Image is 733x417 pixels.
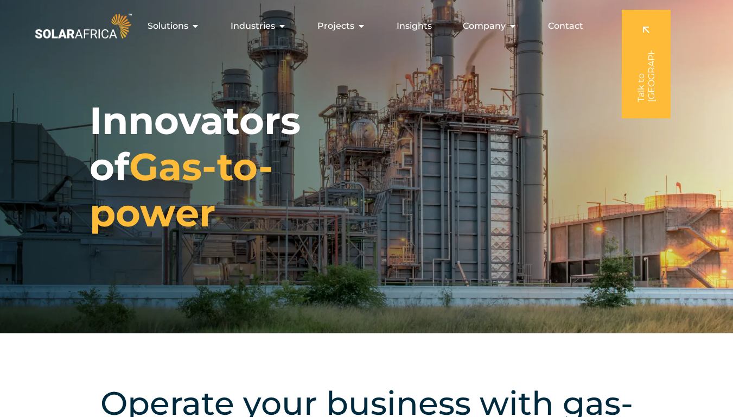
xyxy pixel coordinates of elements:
span: Industries [231,20,275,33]
a: Contact [548,20,583,33]
span: Solutions [148,20,188,33]
nav: Menu [134,15,592,37]
span: Company [463,20,506,33]
h1: Innovators of [90,98,388,236]
span: Projects [317,20,354,33]
a: Insights [397,20,432,33]
div: Menu Toggle [134,15,592,37]
span: Gas-to-power [90,143,273,236]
